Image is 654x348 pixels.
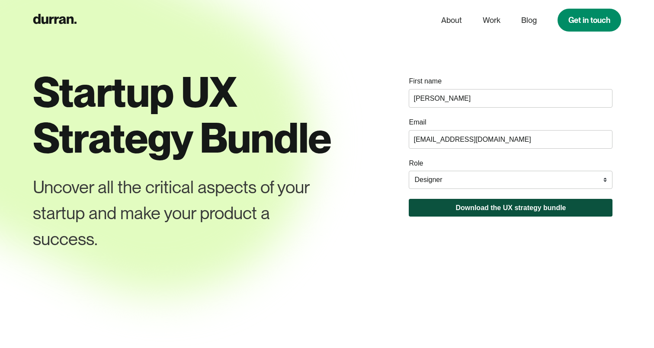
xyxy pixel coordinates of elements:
a: About [441,12,462,29]
select: role [409,171,612,189]
a: Work [483,12,500,29]
input: email [409,130,612,149]
div: Uncover all the critical aspects of your startup and make your product a success. [33,174,317,252]
label: Email [409,118,426,127]
button: Download the UX strategy bundle [409,199,612,217]
a: Get in touch [558,9,621,32]
a: Blog [521,12,537,29]
h1: Startup UX Strategy Bundle [33,69,349,160]
label: First name [409,77,442,86]
input: name [409,89,612,108]
a: home [33,12,77,29]
label: Role [409,159,423,168]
